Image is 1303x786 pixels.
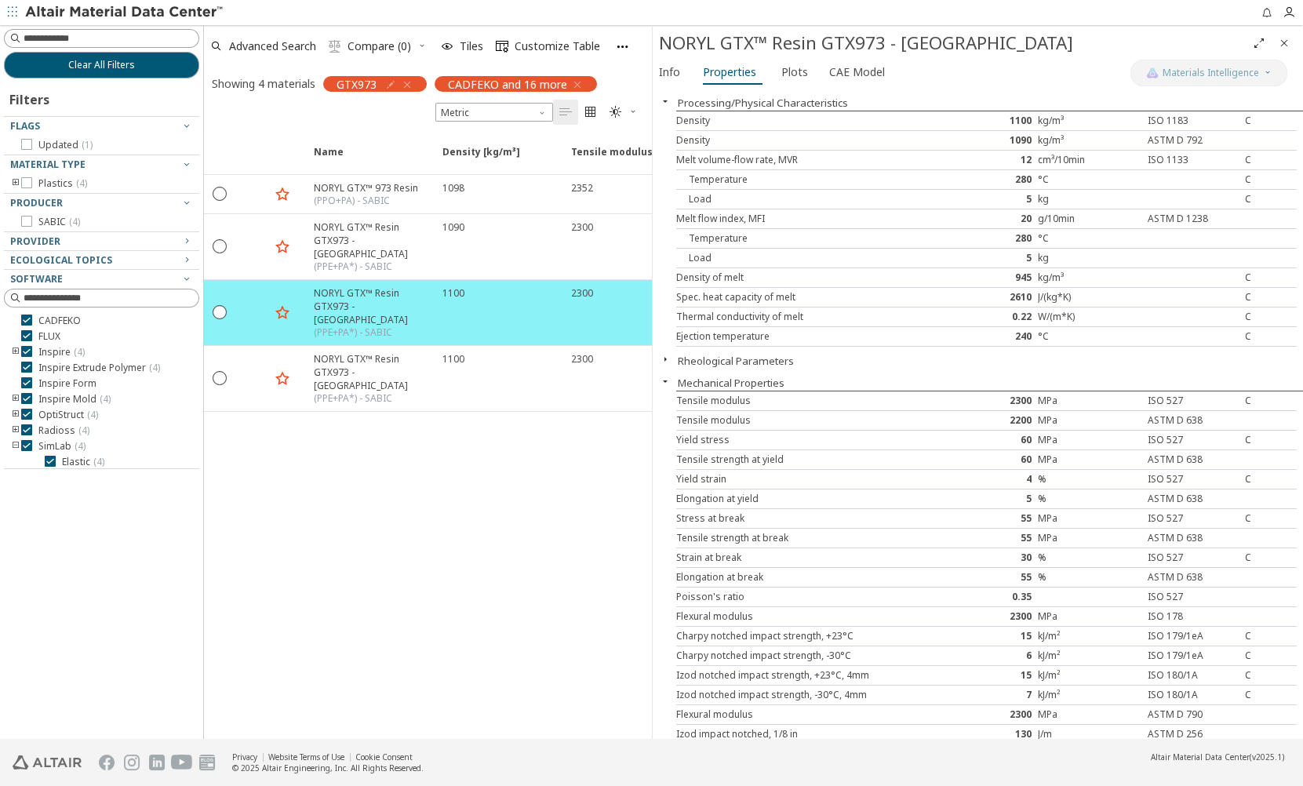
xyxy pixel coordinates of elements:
div: Filters [4,78,57,116]
div: J/m [1038,728,1141,741]
div: ISO 527 [1141,551,1245,564]
div: Yield strain [676,473,935,486]
span: Inspire Extrude Polymer [38,362,160,374]
div: C [1245,330,1297,343]
button: Close [653,95,678,107]
span: ( 4 ) [78,424,89,437]
div: C [1245,650,1297,662]
div: kg/m³ [1038,134,1141,147]
div: kg/m³ [1038,271,1141,284]
span: Clear All Filters [68,59,135,71]
div: °C [1038,232,1141,245]
div: Density [676,134,935,147]
div: 1098 [442,181,464,195]
div: Unit System [435,103,553,122]
i: toogle group [10,409,21,421]
i:  [559,106,572,118]
span: Tensile modulus [MPa] [562,145,690,173]
div: 0.35 [934,591,1038,603]
button: AI CopilotMaterials Intelligence [1130,60,1287,86]
span: ( 4 ) [149,361,160,374]
div: NORYL GTX™ Resin GTX973 - [GEOGRAPHIC_DATA] [314,352,433,392]
div: Stress at break [676,512,935,525]
div: Charpy notched impact strength, -30°C [676,650,935,662]
div: MPa [1038,453,1141,466]
span: Load [676,192,712,206]
span: Tiles [460,41,483,52]
div: C [1245,669,1297,682]
div: J/(kg*K) [1038,291,1141,304]
div: ISO 179/1eA [1141,630,1245,642]
div: W/(m*K) [1038,311,1141,323]
div: °C [1038,173,1141,186]
div: °C [1038,330,1141,343]
span: Temperature [676,173,748,186]
div: 945 [934,271,1038,284]
div: (PPE+PA*) - SABIC [314,326,433,339]
div: ASTM D 790 [1141,708,1245,721]
span: ( 4 ) [69,215,80,228]
div: ASTM D 638 [1141,493,1245,505]
button: Rheological Parameters [678,354,794,368]
button: Material Type [4,155,199,174]
button: Close [653,353,678,366]
div: Tensile modulus [676,395,935,407]
button: Favorite [270,235,295,260]
div: Melt volume-flow rate, MVR [676,154,935,166]
span: Name [304,145,433,173]
div: C [1245,271,1297,284]
span: Compare (0) [348,41,411,52]
span: ( 4 ) [87,408,98,421]
div: MPa [1038,395,1141,407]
i: toogle group [10,440,21,453]
div: kg/m³ [1038,115,1141,127]
div: 130 [934,728,1038,741]
div: ISO 527 [1141,434,1245,446]
span: Ecological Topics [10,253,112,267]
span: SimLab [38,440,86,453]
div: Density [676,115,935,127]
div: C [1245,311,1297,323]
button: Software [4,270,199,289]
div: Elongation at yield [676,493,935,505]
div: kJ/m² [1038,650,1141,662]
div: C [1245,434,1297,446]
span: Inspire Mold [38,393,111,406]
div: Tensile modulus [676,414,935,427]
div: Charpy notched impact strength, +23°C [676,630,935,642]
div: Elongation at break [676,571,935,584]
span: Plastics [38,177,87,190]
div: 60 [934,434,1038,446]
div: NORYL GTX™ Resin GTX973 - [GEOGRAPHIC_DATA] [314,220,433,260]
div: MPa [1038,532,1141,544]
button: Favorite [270,300,295,326]
div: 1100 [442,352,464,366]
span: Favorite [270,145,304,173]
div: ISO 1133 [1141,154,1245,166]
span: ( 1 ) [82,138,93,151]
button: Theme [603,100,644,125]
div: kg [1038,252,1141,264]
button: Mechanical Properties [678,376,784,390]
button: Tile View [578,100,603,125]
div: MPa [1038,512,1141,525]
div: (PPE+PA*) - SABIC [314,392,433,405]
span: Properties [703,60,756,85]
div: Flexural modulus [676,610,935,623]
span: GTX973 [337,77,377,91]
button: Table View [553,100,578,125]
span: Elastic [62,456,104,468]
div: ISO 179/1eA [1141,650,1245,662]
button: Producer [4,194,199,213]
div: 5 [934,252,1038,264]
img: Altair Material Data Center [25,5,225,20]
div: C [1245,173,1297,186]
div: MPa [1038,434,1141,446]
div: ISO 180/1A [1141,669,1245,682]
div: 280 [934,173,1038,186]
span: Provider [10,235,60,248]
div: 1090 [934,134,1038,147]
div: 55 [934,512,1038,525]
div: NORYL GTX™ Resin GTX973 - [GEOGRAPHIC_DATA] [314,286,433,326]
div: © 2025 Altair Engineering, Inc. All Rights Reserved. [232,762,424,773]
